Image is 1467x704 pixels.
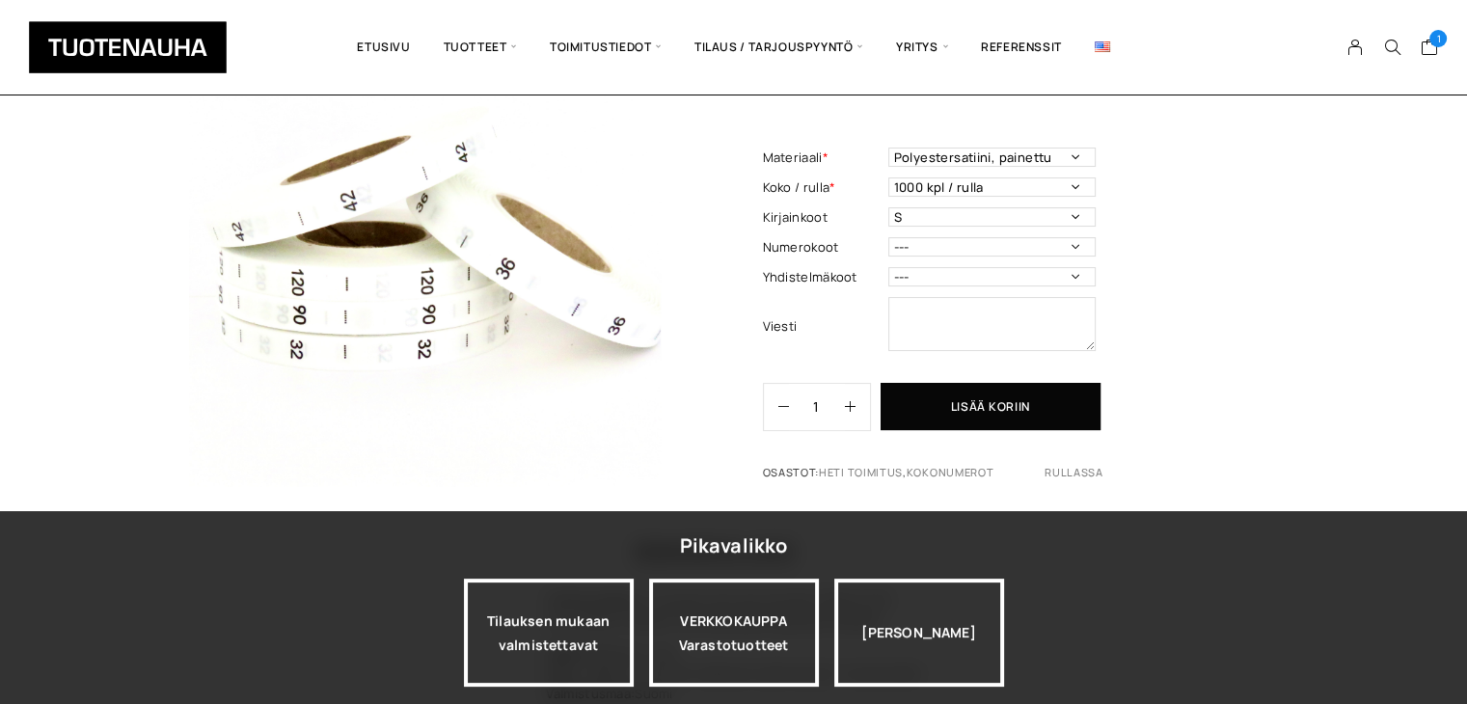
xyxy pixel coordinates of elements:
[678,14,880,80] span: Tilaus / Tarjouspyyntö
[1373,39,1410,56] button: Search
[763,207,883,228] label: Kirjainkoot
[649,579,819,687] div: VERKKOKAUPPA Varastotuotteet
[649,579,819,687] a: VERKKOKAUPPAVarastotuotteet
[1095,41,1110,52] img: English
[763,148,883,168] label: Materiaali
[834,579,1004,687] div: [PERSON_NAME]
[763,465,1298,497] span: Osastot: ,
[1337,39,1374,56] a: My Account
[881,383,1100,431] button: Lisää koriin
[1420,38,1438,61] a: Cart
[819,465,903,479] a: Heti toimitus
[763,237,883,257] label: Numerokoot
[679,528,787,563] div: Pikavalikko
[789,384,845,430] input: Määrä
[533,14,678,80] span: Toimitustiedot
[763,267,883,287] label: Yhdistelmäkoot
[29,21,227,73] img: Tuotenauha Oy
[763,177,883,198] label: Koko / rulla
[964,14,1078,80] a: Referenssit
[880,14,964,80] span: Yritys
[1429,30,1447,47] span: 1
[340,14,426,80] a: Etusivu
[763,316,883,337] label: Viesti
[464,579,634,687] a: Tilauksen mukaan valmistettavat
[427,14,533,80] span: Tuotteet
[907,465,1103,479] a: Kokonumerot rullassa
